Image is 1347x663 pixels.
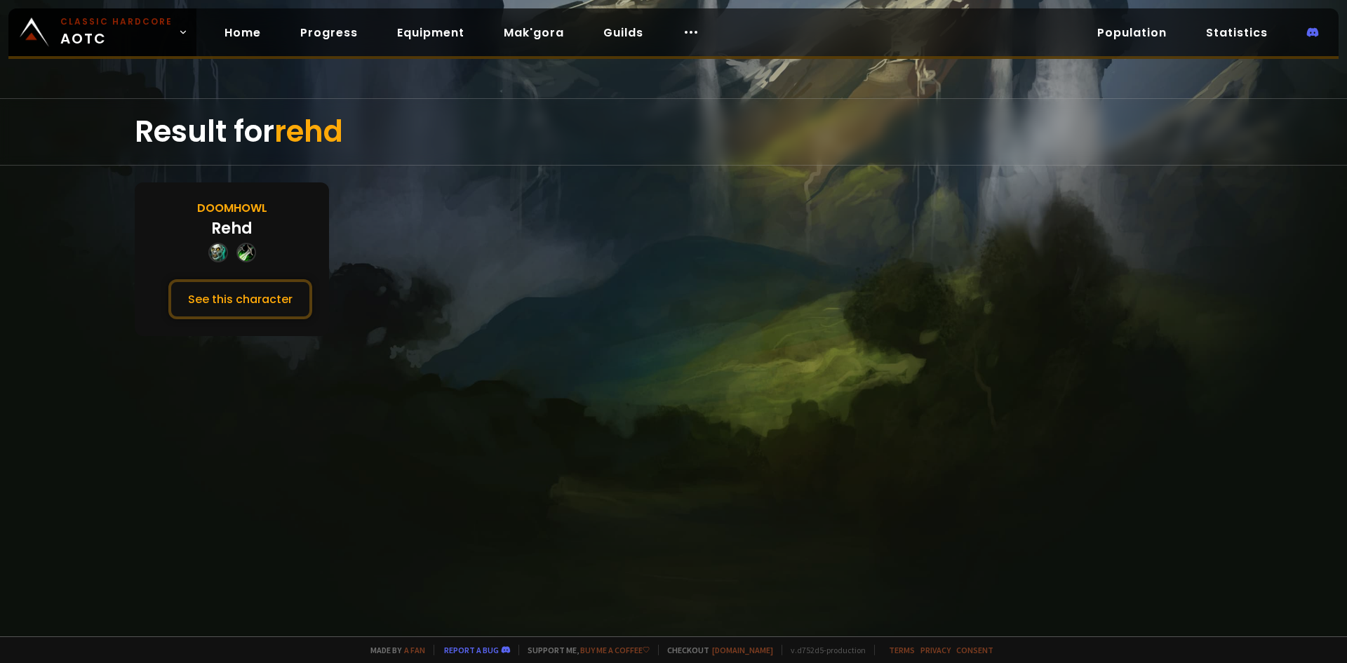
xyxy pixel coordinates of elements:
[712,645,773,655] a: [DOMAIN_NAME]
[135,99,1212,165] div: Result for
[492,18,575,47] a: Mak'gora
[956,645,993,655] a: Consent
[658,645,773,655] span: Checkout
[444,645,499,655] a: Report a bug
[1086,18,1178,47] a: Population
[60,15,173,28] small: Classic Hardcore
[289,18,369,47] a: Progress
[168,279,312,319] button: See this character
[920,645,951,655] a: Privacy
[362,645,425,655] span: Made by
[592,18,655,47] a: Guilds
[211,217,253,240] div: Rehd
[213,18,272,47] a: Home
[60,15,173,49] span: AOTC
[197,199,267,217] div: Doomhowl
[518,645,650,655] span: Support me,
[1195,18,1279,47] a: Statistics
[274,111,343,152] span: rehd
[8,8,196,56] a: Classic HardcoreAOTC
[782,645,866,655] span: v. d752d5 - production
[386,18,476,47] a: Equipment
[580,645,650,655] a: Buy me a coffee
[889,645,915,655] a: Terms
[404,645,425,655] a: a fan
